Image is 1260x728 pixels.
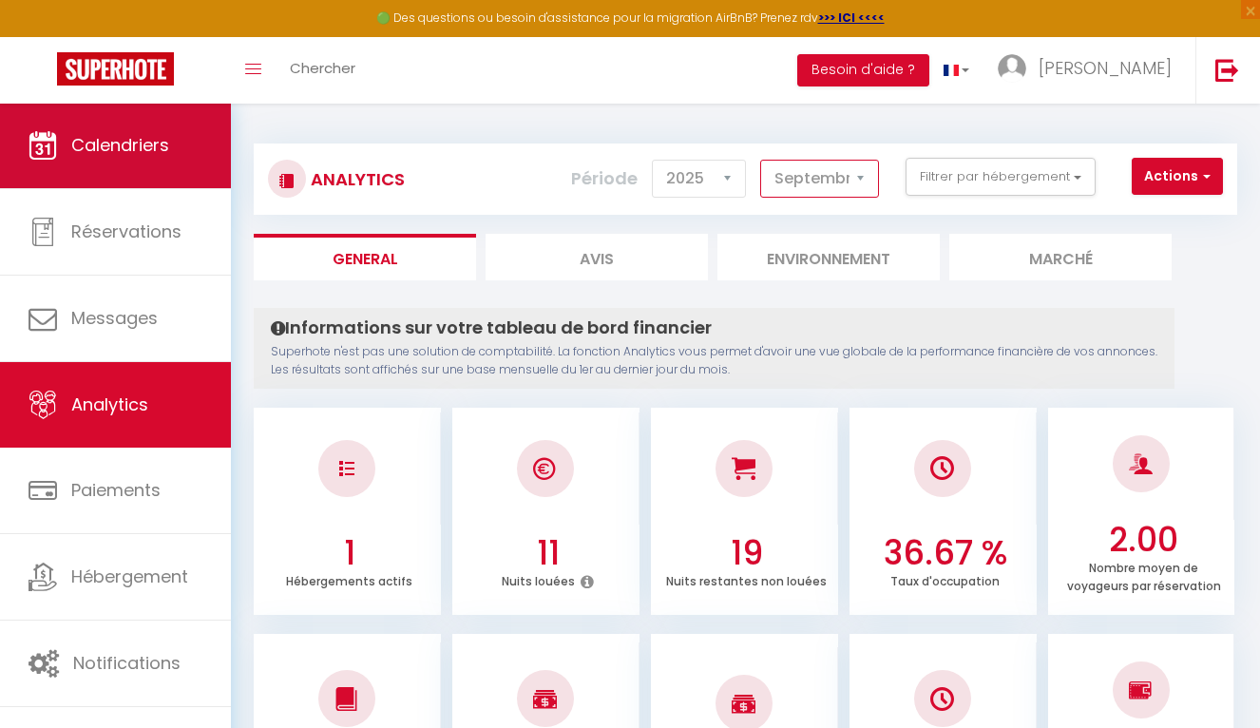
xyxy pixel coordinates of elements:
[1215,58,1239,82] img: logout
[797,54,929,86] button: Besoin d'aide ?
[462,533,635,573] h3: 11
[263,533,436,573] h3: 1
[306,158,405,201] h3: Analytics
[906,158,1096,196] button: Filtrer par hébergement
[73,651,181,675] span: Notifications
[71,133,169,157] span: Calendriers
[254,234,476,280] li: General
[71,478,161,502] span: Paiements
[818,10,885,26] a: >>> ICI <<<<
[71,393,148,416] span: Analytics
[1129,679,1153,701] img: NO IMAGE
[890,569,1000,589] p: Taux d'occupation
[271,343,1157,379] p: Superhote n'est pas une solution de comptabilité. La fonction Analytics vous permet d'avoir une v...
[983,37,1195,104] a: ... [PERSON_NAME]
[859,533,1032,573] h3: 36.67 %
[286,569,412,589] p: Hébergements actifs
[339,461,354,476] img: NO IMAGE
[1039,56,1172,80] span: [PERSON_NAME]
[1067,556,1221,594] p: Nombre moyen de voyageurs par réservation
[660,533,833,573] h3: 19
[998,54,1026,83] img: ...
[666,569,827,589] p: Nuits restantes non louées
[71,306,158,330] span: Messages
[1058,520,1231,560] h3: 2.00
[290,58,355,78] span: Chercher
[71,565,188,588] span: Hébergement
[486,234,708,280] li: Avis
[71,220,181,243] span: Réservations
[717,234,940,280] li: Environnement
[571,158,638,200] label: Période
[276,37,370,104] a: Chercher
[949,234,1172,280] li: Marché
[930,687,954,711] img: NO IMAGE
[57,52,174,86] img: Super Booking
[271,317,1157,338] h4: Informations sur votre tableau de bord financier
[1132,158,1223,196] button: Actions
[502,569,575,589] p: Nuits louées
